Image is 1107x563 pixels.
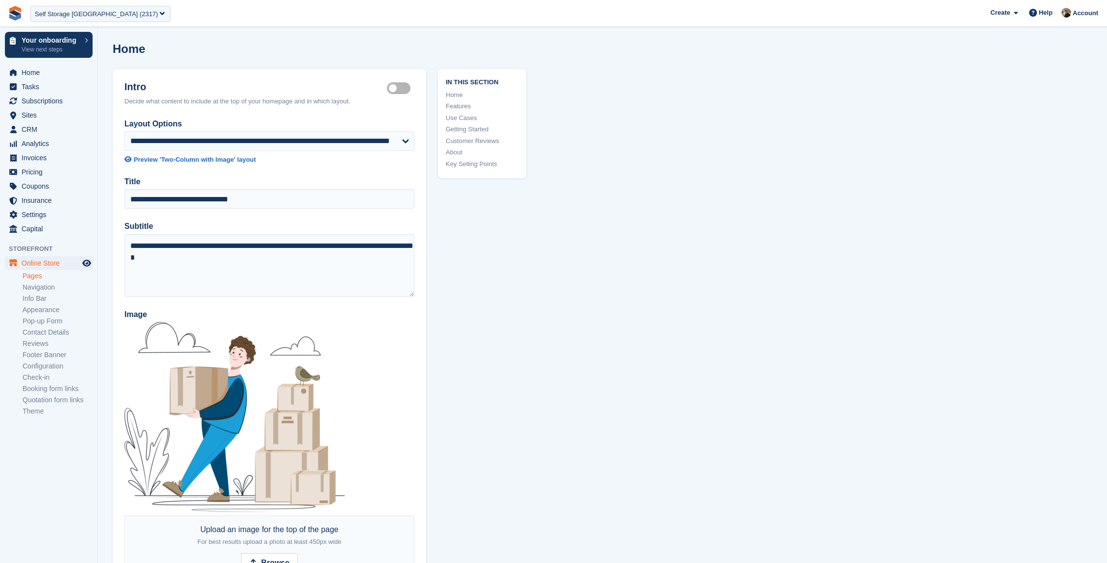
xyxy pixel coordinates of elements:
[134,155,256,165] div: Preview 'Two-Column with Image' layout
[5,222,93,236] a: menu
[5,137,93,150] a: menu
[446,113,518,123] a: Use Cases
[23,294,93,303] a: Info Bar
[22,122,80,136] span: CRM
[23,350,93,360] a: Footer Banner
[5,80,93,94] a: menu
[5,108,93,122] a: menu
[1061,8,1071,18] img: Oliver Bruce
[23,271,93,281] a: Pages
[22,179,80,193] span: Coupons
[22,137,80,150] span: Analytics
[22,94,80,108] span: Subscriptions
[990,8,1010,18] span: Create
[23,317,93,326] a: Pop-up Form
[5,32,93,58] a: Your onboarding View next steps
[5,94,93,108] a: menu
[22,80,80,94] span: Tasks
[446,136,518,146] a: Customer Reviews
[8,6,23,21] img: stora-icon-8386f47178a22dfd0bd8f6a31ec36ba5ce8667c1dd55bd0f319d3a0aa187defe.svg
[124,309,414,320] label: Image
[22,108,80,122] span: Sites
[23,283,93,292] a: Navigation
[5,256,93,270] a: menu
[446,77,518,86] span: In this section
[124,97,414,106] div: Decide what content to include at the top of your homepage and in which layout.
[446,90,518,100] a: Home
[23,339,93,348] a: Reviews
[124,176,414,188] label: Title
[124,118,414,130] label: Layout Options
[124,220,414,232] label: Subtitle
[22,37,80,44] p: Your onboarding
[23,373,93,382] a: Check-in
[22,222,80,236] span: Capital
[5,151,93,165] a: menu
[23,328,93,337] a: Contact Details
[23,362,93,371] a: Configuration
[35,9,158,19] div: Self Storage [GEOGRAPHIC_DATA] (2317)
[22,165,80,179] span: Pricing
[5,194,93,207] a: menu
[446,124,518,134] a: Getting Started
[22,208,80,221] span: Settings
[22,256,80,270] span: Online Store
[387,88,414,89] label: Hero section active
[22,45,80,54] p: View next steps
[81,257,93,269] a: Preview store
[5,179,93,193] a: menu
[23,384,93,393] a: Booking form links
[23,395,93,405] a: Quotation form links
[23,305,93,315] a: Appearance
[124,81,387,93] h2: Intro
[124,155,414,165] a: Preview 'Two-Column with Image' layout
[446,159,518,169] a: Key Selling Points
[22,151,80,165] span: Invoices
[22,194,80,207] span: Insurance
[22,66,80,79] span: Home
[197,538,341,545] span: For best results upload a photo at least 450px wide
[446,101,518,111] a: Features
[9,244,97,254] span: Storefront
[446,147,518,157] a: About
[1039,8,1053,18] span: Help
[1073,8,1098,18] span: Account
[23,407,93,416] a: Theme
[5,122,93,136] a: menu
[5,165,93,179] a: menu
[5,208,93,221] a: menu
[197,524,341,547] div: Upload an image for the top of the page
[113,42,145,55] h1: Home
[5,66,93,79] a: menu
[124,322,345,512] img: illustration.png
